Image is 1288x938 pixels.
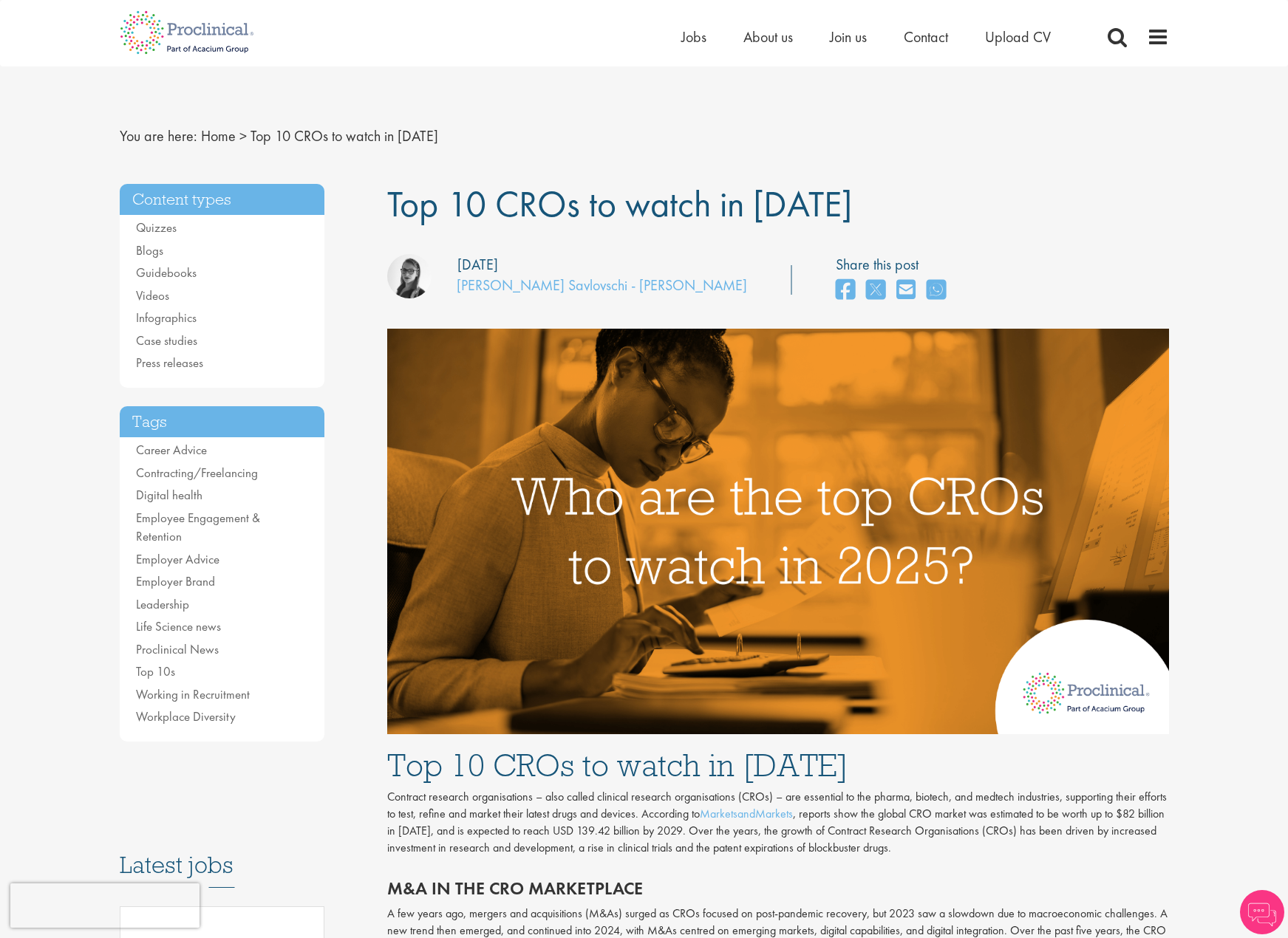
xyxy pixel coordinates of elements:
[896,275,916,307] a: share on email
[457,275,747,295] a: [PERSON_NAME] Savlovschi - [PERSON_NAME]
[836,275,855,307] a: share on facebook
[136,332,197,349] a: Case studies
[201,126,236,146] a: breadcrumb link
[136,618,221,634] a: Life Science news
[136,663,175,679] a: Top 10s
[927,275,946,307] a: share on whats app
[1240,890,1284,934] img: Chatbot
[251,126,438,146] span: Top 10 CROs to watch in [DATE]
[136,641,219,657] a: Proclinical News
[387,879,1169,898] h2: M&A in the CRO marketplace
[136,686,250,702] a: Working in Recruitment
[136,355,203,371] a: Press releases
[239,126,247,146] span: >
[136,573,215,589] a: Employer Brand
[136,551,219,567] a: Employer Advice
[387,749,1169,781] h1: Top 10 CROs to watch in [DATE]
[120,126,197,146] span: You are here:
[136,510,260,545] a: Employee Engagement & Retention
[985,27,1051,47] a: Upload CV
[836,254,953,275] label: Share this post
[904,27,948,47] a: Contact
[830,27,867,47] a: Join us
[387,329,1169,734] img: Top 10 CROs 2025| Proclinical
[136,287,169,304] a: Videos
[387,789,1169,856] p: Contract research organisations – also called clinical research organisations (CROs) – are essent...
[136,596,189,612] a: Leadership
[700,806,793,821] a: MarketsandMarkets
[136,264,197,281] a: Guidebooks
[457,254,498,275] div: [DATE]
[387,180,852,227] span: Top 10 CROs to watch in [DATE]
[136,309,197,326] a: Infographics
[136,242,163,259] a: Blogs
[387,254,432,298] img: Theodora Savlovschi - Wicks
[136,219,177,236] a: Quizzes
[866,275,885,307] a: share on twitter
[10,883,200,928] iframe: reCAPTCHA
[120,406,325,438] h3: Tags
[136,708,236,725] a: Workplace Diversity
[136,465,258,481] a: Contracting/Freelancing
[120,815,325,888] h3: Latest jobs
[743,27,793,47] a: About us
[120,184,325,216] h3: Content types
[136,442,207,458] a: Career Advice
[681,27,706,47] a: Jobs
[136,487,202,503] a: Digital health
